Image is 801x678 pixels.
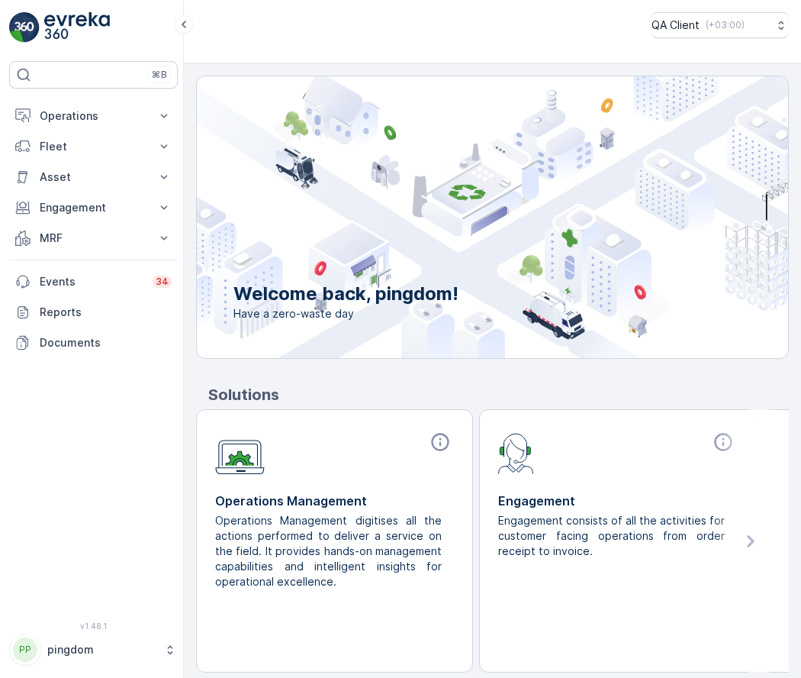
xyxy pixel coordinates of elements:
[651,18,700,33] p: QA Client
[40,108,147,124] p: Operations
[128,76,788,358] img: city illustration
[498,492,737,510] p: Engagement
[651,12,789,38] button: QA Client(+03:00)
[9,223,178,253] button: MRF
[9,328,178,358] a: Documents
[9,621,178,631] span: v 1.48.1
[215,431,265,475] img: module-icon
[40,169,147,185] p: Asset
[9,192,178,223] button: Engagement
[156,276,169,288] p: 34
[233,282,458,306] p: Welcome back, pingdom!
[40,335,172,350] p: Documents
[706,19,745,31] p: ( +03:00 )
[233,306,458,321] span: Have a zero-waste day
[215,513,442,589] p: Operations Management digitises all the actions performed to deliver a service on the field. It p...
[498,513,725,559] p: Engagement consists of all the activities for customer facing operations from order receipt to in...
[40,305,172,320] p: Reports
[9,634,178,666] button: PPpingdom
[498,431,534,474] img: module-icon
[9,162,178,192] button: Asset
[40,231,147,246] p: MRF
[40,200,147,215] p: Engagement
[9,101,178,131] button: Operations
[40,139,147,154] p: Fleet
[9,266,178,297] a: Events34
[44,12,110,43] img: logo_light-DOdMpM7g.png
[9,12,40,43] img: logo
[208,383,789,406] p: Solutions
[215,492,454,510] p: Operations Management
[152,69,167,81] p: ⌘B
[47,642,156,657] p: pingdom
[13,638,37,662] div: PP
[9,131,178,162] button: Fleet
[9,297,178,328] a: Reports
[40,274,143,289] p: Events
